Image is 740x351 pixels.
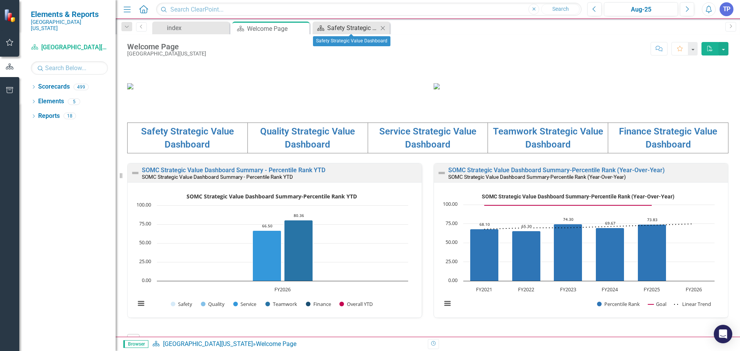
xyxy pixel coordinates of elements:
[31,43,108,52] a: [GEOGRAPHIC_DATA][US_STATE]
[448,277,457,284] text: 0.00
[482,193,674,200] text: SOMC Strategic Value Dashboard Summary-Percentile Rank (Year-Over-Year)
[163,340,253,348] a: [GEOGRAPHIC_DATA][US_STATE]
[647,217,658,222] text: 73.83
[446,220,457,227] text: 75.00
[142,277,151,284] text: 0.00
[131,190,418,316] div: SOMC Strategic Value Dashboard Summary-Percentile Rank YTD. Highcharts interactive chart.
[518,286,534,293] text: FY2022
[127,51,206,57] div: [GEOGRAPHIC_DATA][US_STATE]
[648,301,666,307] button: Show Goal
[31,10,108,19] span: Elements & Reports
[327,23,378,33] div: Safety Strategic Value Dashboard
[154,23,227,33] a: index
[470,205,694,281] g: Percentile Rank, series 1 of 3. Bar series with 6 bars.
[443,200,457,207] text: 100.00
[171,301,192,307] button: Show Safety
[476,286,492,293] text: FY2021
[686,286,702,293] text: FY2026
[314,23,378,33] a: Safety Strategic Value Dashboard
[720,2,733,16] button: TP
[156,3,582,16] input: Search ClearPoint...
[127,42,206,51] div: Welcome Page
[294,213,304,218] text: 80.36
[131,168,140,178] img: Not Defined
[470,229,499,281] path: FY2021, 68.1. Percentile Rank.
[597,301,640,307] button: Show Percentile Rank
[38,82,70,91] a: Scorecards
[483,204,654,207] g: Goal, series 2 of 3. Line with 6 data points.
[64,113,76,119] div: 18
[74,84,89,90] div: 499
[644,286,660,293] text: FY2025
[68,98,80,105] div: 5
[442,298,453,309] button: View chart menu, SOMC Strategic Value Dashboard Summary-Percentile Rank (Year-Over-Year)
[284,220,313,281] path: FY2026, 80.36. Teamwork.
[38,97,64,106] a: Elements
[607,5,675,14] div: Aug-25
[31,19,108,32] small: [GEOGRAPHIC_DATA][US_STATE]
[262,223,272,228] text: 66.50
[306,301,331,307] button: Show Finance
[313,36,390,46] div: Safety Strategic Value Dashboard
[563,217,573,222] text: 74.30
[127,83,133,89] img: download%20somc%20mission%20vision.png
[438,190,718,316] svg: Interactive chart
[446,258,457,265] text: 25.00
[233,301,257,307] button: Show Service
[38,112,60,121] a: Reports
[604,2,678,16] button: Aug-25
[714,325,732,343] div: Open Intercom Messenger
[256,340,296,348] div: Welcome Page
[379,126,476,150] a: Service Strategic Value Dashboard
[560,286,576,293] text: FY2023
[123,340,148,348] span: Browser
[638,224,666,281] path: FY2025, 73.83. Percentile Rank.
[521,223,532,229] text: 65.30
[448,174,626,180] small: SOMC Strategic Value Dashboard Summary-Percentile Rank (Year-Over-Year)
[142,174,293,180] small: SOMC Strategic Value Dashboard Summary - Percentile Rank YTD
[619,126,717,150] a: Finance Strategic Value Dashboard
[3,8,18,23] img: ClearPoint Strategy
[247,24,308,34] div: Welcome Page
[253,230,281,281] g: Service, bar series 3 of 6 with 1 bar.
[596,228,624,281] path: FY2024, 69.67. Percentile Rank.
[260,126,355,150] a: Quality Strategic Value Dashboard
[284,220,313,281] g: Teamwork, bar series 4 of 6 with 1 bar.
[448,166,665,174] a: SOMC Strategic Value Dashboard Summary-Percentile Rank (Year-Over-Year)
[136,298,146,309] button: View chart menu, SOMC Strategic Value Dashboard Summary-Percentile Rank YTD
[552,6,569,12] span: Search
[201,301,225,307] button: Show Quality
[253,230,281,281] path: FY2026, 66.5. Service.
[493,126,603,150] a: Teamwork Strategic Value Dashboard
[340,301,373,307] button: Show Overall YTD
[167,23,227,33] div: index
[437,168,446,178] img: Not Defined
[434,83,440,89] img: download%20somc%20strategic%20values%20v2.png
[187,193,357,200] text: SOMC Strategic Value Dashboard Summary-Percentile Rank YTD
[152,340,422,349] div: »
[541,4,580,15] button: Search
[139,220,151,227] text: 75.00
[512,231,541,281] path: FY2022, 65.3. Percentile Rank.
[446,238,457,245] text: 50.00
[139,239,151,246] text: 50.00
[605,220,616,226] text: 69.67
[274,286,291,293] text: FY2026
[602,286,618,293] text: FY2024
[136,201,151,208] text: 100.00
[131,190,412,316] svg: Interactive chart
[142,166,325,174] a: SOMC Strategic Value Dashboard Summary - Percentile Rank YTD
[554,224,582,281] path: FY2023, 74.3. Percentile Rank.
[266,301,297,307] button: Show Teamwork
[141,126,234,150] a: Safety Strategic Value Dashboard
[31,61,108,75] input: Search Below...
[674,301,711,307] button: Show Linear Trend
[139,258,151,265] text: 25.00
[438,190,724,316] div: SOMC Strategic Value Dashboard Summary-Percentile Rank (Year-Over-Year). Highcharts interactive c...
[479,222,490,227] text: 68.10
